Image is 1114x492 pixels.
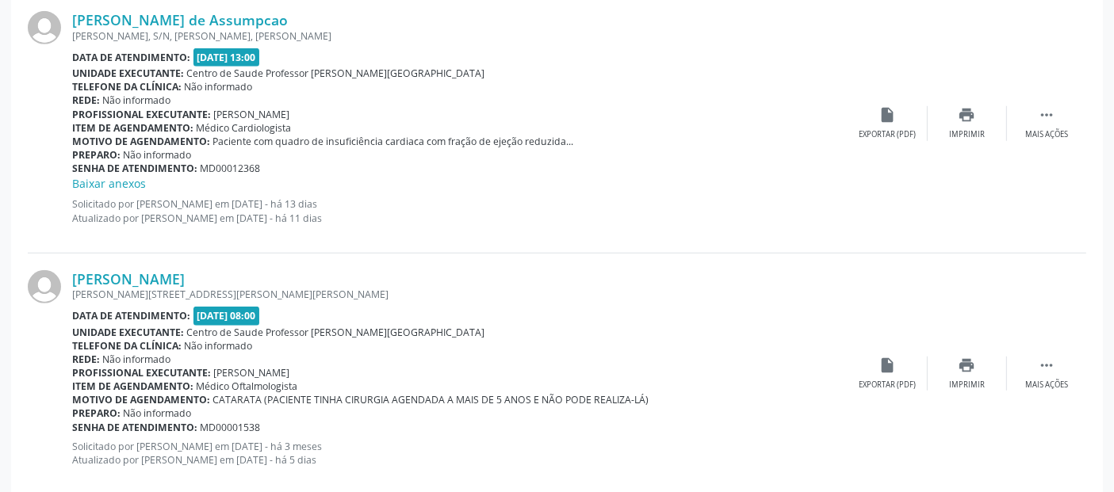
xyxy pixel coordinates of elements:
i:  [1038,357,1055,374]
span: [PERSON_NAME] [214,108,290,121]
div: Exportar (PDF) [859,379,917,391]
b: Rede: [72,353,100,366]
span: Médico Cardiologista [197,121,292,135]
div: Imprimir [949,129,985,140]
b: Unidade executante: [72,67,184,80]
b: Rede: [72,93,100,107]
b: Data de atendimento: [72,309,190,322]
div: [PERSON_NAME][STREET_ADDRESS][PERSON_NAME][PERSON_NAME] [72,288,848,301]
i: insert_drive_file [879,357,897,374]
div: Exportar (PDF) [859,129,917,140]
span: [DATE] 08:00 [193,307,260,325]
span: Não informado [124,406,192,420]
img: img [28,11,61,44]
b: Senha de atendimento: [72,162,197,175]
span: Centro de Saude Professor [PERSON_NAME][GEOGRAPHIC_DATA] [187,326,485,339]
div: [PERSON_NAME], S/N, [PERSON_NAME], [PERSON_NAME] [72,29,848,43]
b: Motivo de agendamento: [72,135,210,148]
span: Não informado [103,353,171,366]
b: Profissional executante: [72,366,211,379]
a: Baixar anexos [72,176,146,191]
span: Não informado [124,148,192,162]
b: Motivo de agendamento: [72,393,210,406]
b: Data de atendimento: [72,51,190,64]
img: img [28,270,61,303]
b: Preparo: [72,406,121,420]
b: Telefone da clínica: [72,339,182,353]
b: Unidade executante: [72,326,184,339]
span: Não informado [103,93,171,107]
span: [PERSON_NAME] [214,366,290,379]
p: Solicitado por [PERSON_NAME] em [DATE] - há 13 dias Atualizado por [PERSON_NAME] em [DATE] - há 1... [72,197,848,224]
p: Solicitado por [PERSON_NAME] em [DATE] - há 3 meses Atualizado por [PERSON_NAME] em [DATE] - há 5... [72,440,848,467]
span: Não informado [185,339,253,353]
i: insert_drive_file [879,106,897,124]
a: [PERSON_NAME] de Assumpcao [72,11,288,29]
i:  [1038,106,1055,124]
div: Imprimir [949,379,985,391]
div: Mais ações [1025,379,1068,391]
b: Item de agendamento: [72,121,193,135]
span: Médico Oftalmologista [197,379,298,393]
span: CATARATA (PACIENTE TINHA CIRURGIA AGENDADA A MAIS DE 5 ANOS E NÃO PODE REALIZA-LÁ) [213,393,649,406]
i: print [959,106,976,124]
b: Telefone da clínica: [72,80,182,93]
span: Paciente com quadro de insuficiência cardiaca com fração de ejeção reduzida... [213,135,574,148]
div: Mais ações [1025,129,1068,140]
span: Não informado [185,80,253,93]
span: MD00012368 [201,162,261,175]
a: [PERSON_NAME] [72,270,185,288]
span: [DATE] 13:00 [193,48,260,67]
b: Preparo: [72,148,121,162]
b: Senha de atendimento: [72,421,197,434]
i: print [959,357,976,374]
span: Centro de Saude Professor [PERSON_NAME][GEOGRAPHIC_DATA] [187,67,485,80]
b: Item de agendamento: [72,379,193,393]
span: MD00001538 [201,421,261,434]
b: Profissional executante: [72,108,211,121]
